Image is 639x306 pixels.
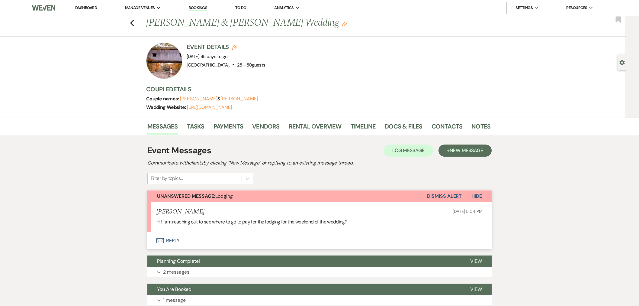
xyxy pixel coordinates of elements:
span: Analytics [274,5,294,11]
a: Rental Overview [289,122,342,135]
button: Dismiss Alert [427,190,462,202]
button: Planning Complete! [147,256,461,267]
a: Bookings [188,5,207,11]
span: 25 - 50 guests [237,62,265,68]
button: Log Message [384,145,433,157]
h3: Couple Details [146,85,484,93]
span: [DATE] [187,54,227,60]
a: Notes [471,122,490,135]
h1: Event Messages [147,144,211,157]
span: Hide [471,193,482,199]
span: Wedding Website: [146,104,187,110]
button: 2 messages [147,267,492,277]
a: Messages [147,122,178,135]
a: To Do [235,5,246,10]
a: [URL][DOMAIN_NAME] [187,104,232,110]
button: View [461,284,492,295]
p: Hi! I am reaching out to see where to go to pay for the lodging for the weekend of the wedding? [156,218,483,226]
a: Dashboard [75,5,97,10]
span: View [470,286,482,292]
button: View [461,256,492,267]
a: Payments [214,122,243,135]
span: View [470,258,482,264]
button: Edit [342,21,347,27]
span: [GEOGRAPHIC_DATA]. [187,62,230,68]
h3: Event Details [187,43,265,51]
img: Weven Logo [32,2,55,14]
span: Lodging [157,193,233,199]
span: Couple names: [146,96,180,102]
button: 1 message [147,295,492,305]
span: Manage Venues [125,5,155,11]
a: Tasks [187,122,204,135]
button: Unanswered Message:Lodging [147,190,427,202]
button: You Are Booked! [147,284,461,295]
p: 2 messages [163,268,189,276]
h2: Communicate with clients by clicking "New Message" or replying to an existing message thread. [147,159,492,167]
span: You Are Booked! [157,286,193,292]
span: & [180,96,258,102]
span: 45 days to go [201,54,228,60]
div: Filter by topics... [151,175,183,182]
button: +New Message [438,145,492,157]
a: Vendors [252,122,279,135]
span: | [199,54,227,60]
strong: Unanswered Message: [157,193,215,199]
span: New Message [450,147,483,154]
button: [PERSON_NAME] [220,96,258,101]
span: Resources [566,5,587,11]
a: Timeline [351,122,376,135]
span: Log Message [392,147,425,154]
button: [PERSON_NAME] [180,96,217,101]
span: Settings [515,5,533,11]
span: Planning Complete! [157,258,200,264]
h5: [PERSON_NAME] [156,208,204,216]
span: [DATE] 5:04 PM [453,209,483,214]
button: Reply [147,232,492,249]
button: Open lead details [619,59,625,65]
a: Contacts [432,122,463,135]
button: Hide [462,190,492,202]
p: 1 message [163,296,186,304]
h1: [PERSON_NAME] & [PERSON_NAME] Wedding [146,16,417,30]
a: Docs & Files [385,122,422,135]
